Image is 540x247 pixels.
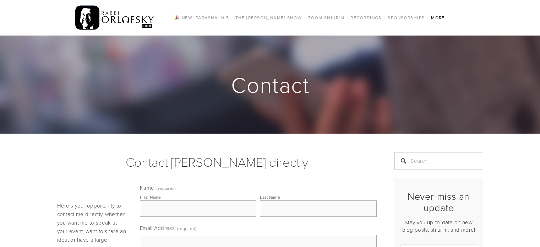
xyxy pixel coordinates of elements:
a: More [429,13,447,22]
div: Last Name [260,194,280,200]
div: First Name [140,194,161,200]
span: / [347,15,348,21]
a: Zoom Shiurim [306,13,347,22]
span: Email Address [140,224,175,232]
a: Sponsorships [386,13,427,22]
span: / [304,15,306,21]
span: (required) [157,186,176,190]
span: / [427,15,429,21]
span: / [384,15,386,21]
h2: Never miss an update [400,190,477,214]
input: Search [394,152,483,170]
img: RabbiOrlofsky.com [75,4,154,32]
span: (required) [177,223,196,233]
h1: Contact [57,73,484,96]
span: Name [140,184,154,192]
span: / [231,15,233,21]
h1: Contact [PERSON_NAME] directly [57,152,377,171]
a: Recordings [348,13,383,22]
a: 🎉 NEW! Parasha in 5 [172,13,231,22]
a: The [PERSON_NAME] Show [233,13,304,22]
p: Stay you up-to-date on new blog posts, shiurim, and more! [400,219,477,233]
